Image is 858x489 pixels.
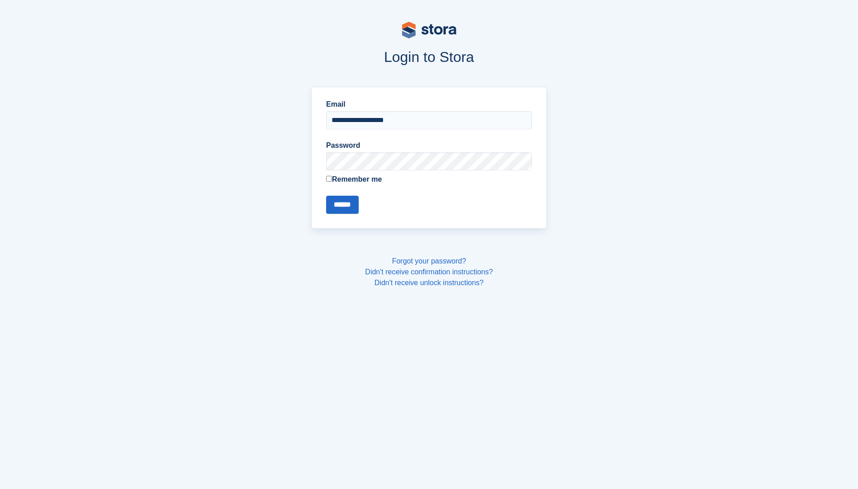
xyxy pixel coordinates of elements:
[326,176,332,182] input: Remember me
[326,140,532,151] label: Password
[392,257,466,265] a: Forgot your password?
[365,268,493,276] a: Didn't receive confirmation instructions?
[402,22,456,38] img: stora-logo-53a41332b3708ae10de48c4981b4e9114cc0af31d8433b30ea865607fb682f29.svg
[326,99,532,110] label: Email
[139,49,720,65] h1: Login to Stora
[374,279,484,287] a: Didn't receive unlock instructions?
[326,174,532,185] label: Remember me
